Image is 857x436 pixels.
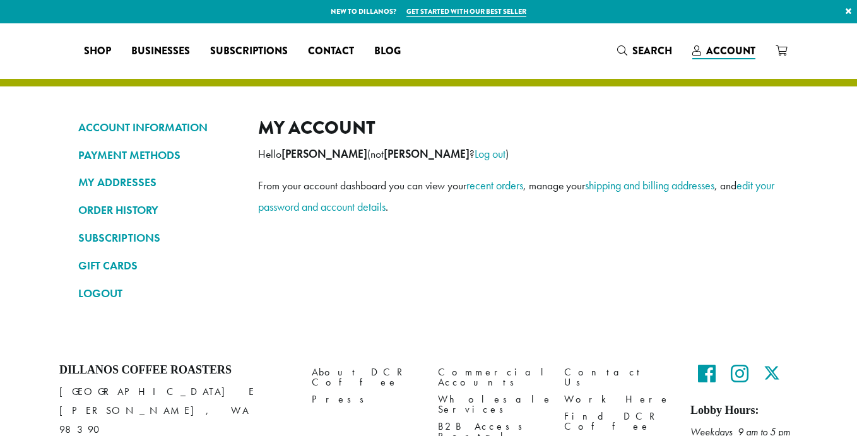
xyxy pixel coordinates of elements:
p: From your account dashboard you can view your , manage your , and . [258,175,779,218]
a: Search [607,40,682,61]
a: Wholesale Services [438,391,545,418]
span: Search [632,44,672,58]
a: Work Here [564,391,671,408]
h2: My account [258,117,779,139]
strong: [PERSON_NAME] [281,147,367,161]
a: Contact Us [564,363,671,391]
span: Businesses [131,44,190,59]
a: MY ADDRESSES [78,172,239,193]
span: Account [706,44,755,58]
a: PAYMENT METHODS [78,144,239,166]
a: ACCOUNT INFORMATION [78,117,239,138]
p: Hello (not ? ) [258,143,779,165]
a: ORDER HISTORY [78,199,239,221]
a: Press [312,391,419,408]
a: About DCR Coffee [312,363,419,391]
span: Contact [308,44,354,59]
a: SUBSCRIPTIONS [78,227,239,249]
a: Find DCR Coffee [564,408,671,435]
a: Shop [74,41,121,61]
a: LOGOUT [78,283,239,304]
span: Shop [84,44,111,59]
a: GIFT CARDS [78,255,239,276]
strong: [PERSON_NAME] [384,147,470,161]
a: Log out [475,146,505,161]
h5: Lobby Hours: [690,404,798,418]
a: shipping and billing addresses [585,178,714,192]
a: Commercial Accounts [438,363,545,391]
span: Blog [374,44,401,59]
a: recent orders [466,178,523,192]
nav: Account pages [78,117,239,314]
span: Subscriptions [210,44,288,59]
a: Get started with our best seller [406,6,526,17]
h4: Dillanos Coffee Roasters [59,363,293,377]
